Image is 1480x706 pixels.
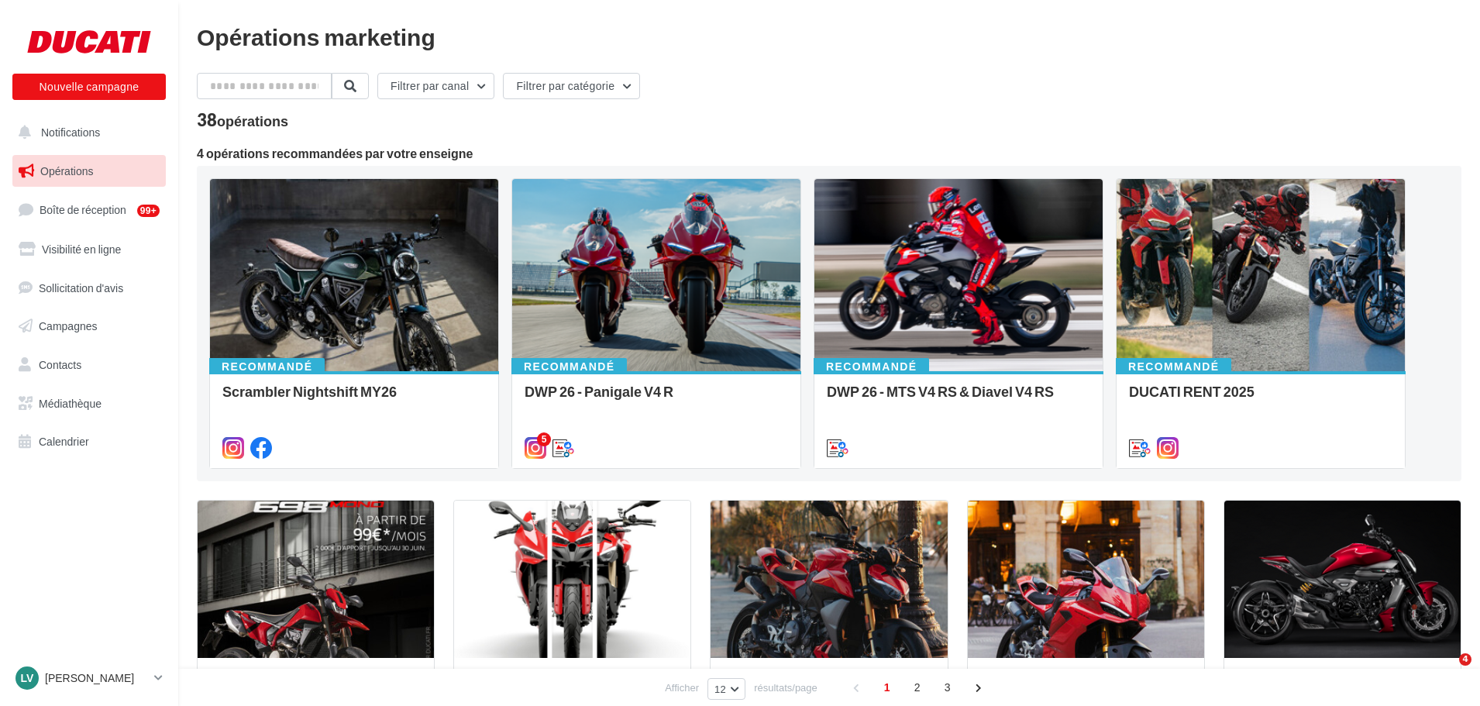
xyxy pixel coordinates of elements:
a: Visibilité en ligne [9,233,169,266]
a: Boîte de réception99+ [9,193,169,226]
button: Filtrer par catégorie [503,73,640,99]
span: 4 [1459,653,1471,666]
p: [PERSON_NAME] [45,670,148,686]
div: 38 [197,112,288,129]
div: opérations [217,114,288,128]
a: Opérations [9,155,169,188]
span: Boîte de réception [40,203,126,216]
button: Nouvelle campagne [12,74,166,100]
span: Afficher [665,680,699,695]
a: Médiathèque [9,387,169,420]
div: 4 opérations recommandées par votre enseigne [197,147,1461,160]
span: Contacts [39,358,81,371]
iframe: Intercom live chat [1427,653,1465,691]
span: Notifications [41,126,100,139]
div: DWP 26 - Panigale V4 R [525,384,788,415]
span: Visibilité en ligne [42,243,121,256]
a: Campagnes [9,310,169,343]
div: Recommandé [814,358,929,375]
span: Campagnes [39,319,98,332]
a: Sollicitation d'avis [9,272,169,305]
span: 12 [714,683,726,695]
span: 1 [875,675,900,700]
button: Filtrer par canal [377,73,494,99]
span: Sollicitation d'avis [39,281,123,294]
div: Recommandé [1116,358,1231,375]
span: 2 [905,675,930,700]
a: Lv [PERSON_NAME] [12,663,166,693]
div: Recommandé [209,358,325,375]
span: Opérations [40,164,93,177]
button: Notifications [9,116,163,149]
div: 99+ [137,205,160,217]
a: Calendrier [9,425,169,458]
div: 5 [537,432,551,446]
div: Scrambler Nightshift MY26 [222,384,486,415]
button: 12 [707,678,745,700]
a: Contacts [9,349,169,381]
div: DUCATI RENT 2025 [1129,384,1392,415]
div: Opérations marketing [197,25,1461,48]
span: Calendrier [39,435,89,448]
span: résultats/page [754,680,817,695]
span: Lv [21,670,34,686]
span: Médiathèque [39,397,102,410]
span: 3 [935,675,960,700]
div: Recommandé [511,358,627,375]
div: DWP 26 - MTS V4 RS & Diavel V4 RS [827,384,1090,415]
